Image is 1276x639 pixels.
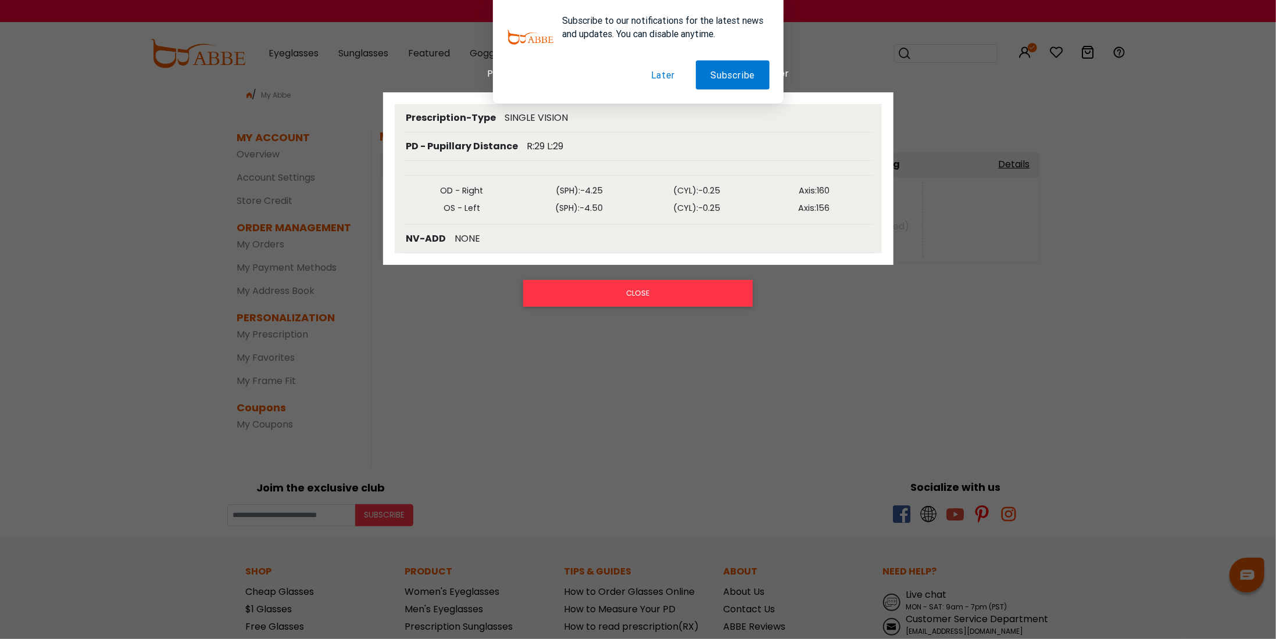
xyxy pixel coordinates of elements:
button: Subscribe [696,60,769,89]
span: 156 [817,202,830,214]
strong: (SPH): [556,185,580,196]
div: R:29 L:29 [527,139,564,153]
strong: (CYL): [673,202,698,214]
button: Later [637,60,689,89]
div: Prescription-Type [406,111,496,125]
div: NONE [455,232,481,246]
div: NV-ADD [406,232,446,246]
th: OD - Right [403,182,521,200]
span: 160 [817,185,830,196]
span: -0.25 [698,185,720,196]
span: -4.50 [580,202,603,214]
span: -0.25 [698,202,720,214]
strong: (CYL): [673,185,698,196]
div: PD - Pupillary Distance [406,139,519,153]
div: Subscribe to our notifications for the latest news and updates. You can disable anytime. [553,14,770,41]
span: -4.25 [580,185,603,196]
strong: Axis: [799,202,817,214]
button: CLOSE [523,280,753,307]
strong: Axis: [799,185,817,196]
img: notification icon [507,14,553,60]
strong: (SPH): [556,202,580,214]
th: OS - Left [403,200,521,217]
div: SINGLE VISION [505,111,569,125]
